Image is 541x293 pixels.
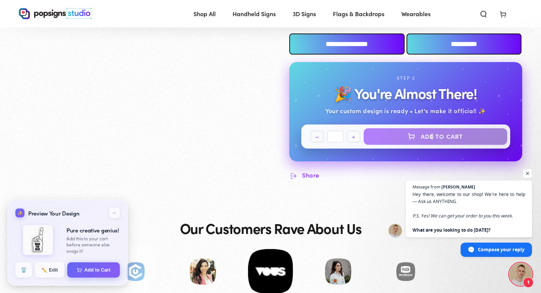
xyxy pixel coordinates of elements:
[302,172,319,179] span: Share
[188,4,221,24] a: Shop All
[109,208,120,218] button: ←
[334,85,477,101] h2: 🎉 You're Almost There!
[413,185,440,189] span: Message from
[66,226,120,234] div: Pure creative genius!
[478,243,524,256] span: Compose your reply
[327,4,390,24] a: Flags & Backdrops
[233,8,276,19] span: Handheld Signs
[333,8,384,19] span: Flags & Backdrops
[523,277,533,288] span: 1
[15,208,79,218] div: Preview Your Design
[401,8,431,19] span: Wearables
[180,220,361,236] h2: Our Customers Rave About Us
[397,74,415,82] div: Step 2
[474,5,493,22] summary: Search our site
[301,105,510,116] div: Your custom design is ready • Let's make it official! ✨
[19,8,92,19] img: Popsigns Studio
[509,263,532,285] a: Open chat
[15,208,24,217] div: ✨
[41,267,47,273] span: ✏️
[441,185,475,189] span: [PERSON_NAME]
[77,267,82,273] img: Cart
[293,8,316,19] span: 3D Signs
[413,191,525,234] span: Hey there, welcome to our shop! We're here to help — Ask us ANYTHING.
[193,8,216,19] span: Shop All
[287,4,322,24] a: 3D Signs
[23,225,53,255] img: Design Side 1
[67,262,120,278] button: Add to Cart
[396,4,436,24] a: Wearables
[66,235,120,254] div: Add this to your cart before someone else snags it!
[227,4,281,24] a: Handheld Signs
[35,262,64,278] button: ✏️Edit
[15,262,32,278] button: 🗑️
[289,171,319,180] summary: Share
